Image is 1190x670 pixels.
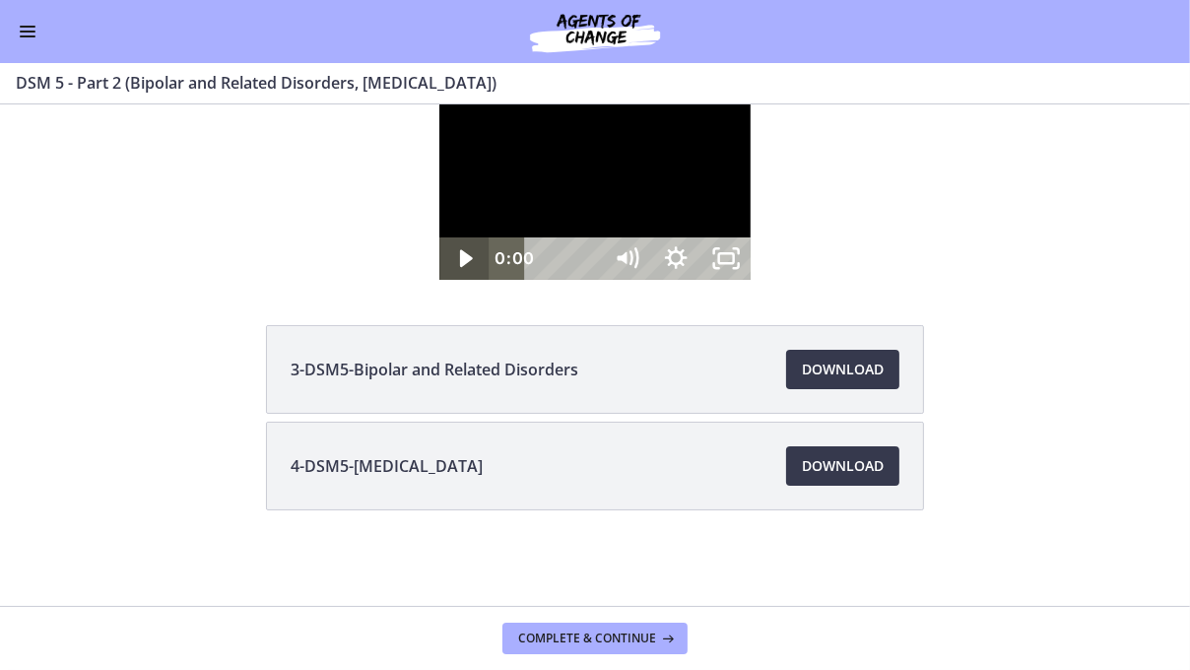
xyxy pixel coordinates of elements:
a: Download [786,446,899,486]
div: Playbar [543,133,589,175]
button: Unfullscreen [701,133,751,175]
span: 4-DSM5-[MEDICAL_DATA] [291,454,483,478]
button: Enable menu [16,20,39,43]
span: Download [802,358,884,381]
span: Download [802,454,884,478]
button: Play Video [439,133,489,175]
span: Complete & continue [518,631,656,646]
a: Download [786,350,899,389]
button: Complete & continue [502,623,688,654]
button: Show settings menu [652,133,701,175]
button: Mute [602,133,651,175]
h3: DSM 5 - Part 2 (Bipolar and Related Disorders, [MEDICAL_DATA]) [16,71,1151,95]
span: 3-DSM5-Bipolar and Related Disorders [291,358,578,381]
img: Agents of Change Social Work Test Prep [477,8,713,55]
